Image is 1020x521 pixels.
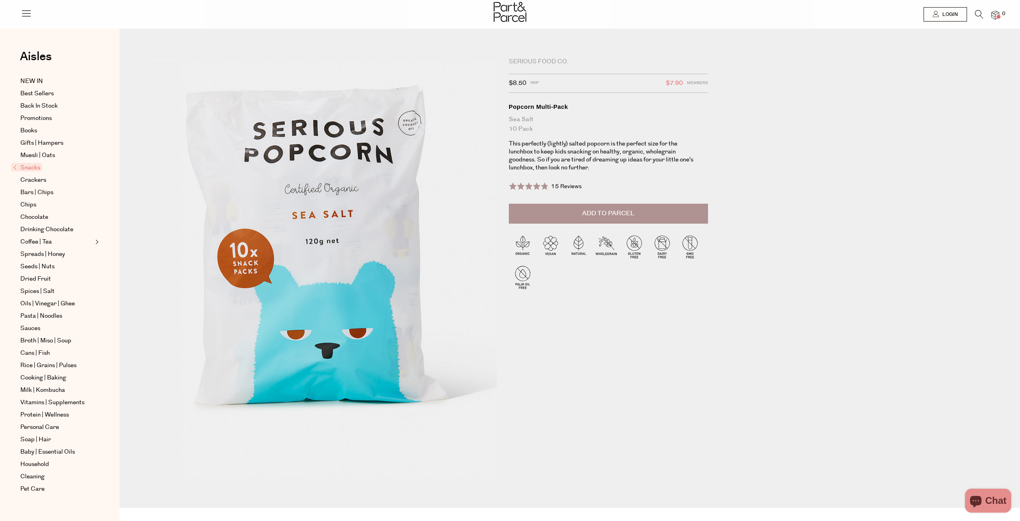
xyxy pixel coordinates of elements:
span: Cans | Fish [20,348,50,358]
span: Cleaning [20,472,45,482]
span: Muesli | Oats [20,151,55,160]
a: Muesli | Oats [20,151,93,160]
span: Milk | Kombucha [20,385,65,395]
span: Chips [20,200,36,210]
span: Dried Fruit [20,274,51,284]
button: Expand/Collapse Coffee | Tea [93,237,99,247]
span: $8.50 [509,78,526,88]
span: Gifts | Hampers [20,138,63,148]
div: Sea Salt 10 Pack [509,115,708,134]
a: Oils | Vinegar | Ghee [20,299,93,309]
span: Back In Stock [20,101,58,111]
span: RRP [530,78,539,88]
a: Drinking Chocolate [20,225,93,234]
span: Oils | Vinegar | Ghee [20,299,75,309]
a: Back In Stock [20,101,93,111]
a: Spreads | Honey [20,250,93,259]
a: Seeds | Nuts [20,262,93,271]
span: Members [687,78,708,88]
a: Personal Care [20,423,93,432]
a: Login [924,7,967,22]
a: Chocolate [20,212,93,222]
a: Snacks [13,163,93,173]
span: Soap | Hair [20,435,51,444]
a: Crackers [20,175,93,185]
span: Login [940,11,958,18]
span: Spices | Salt [20,287,55,296]
span: Bars | Chips [20,188,53,197]
div: Serious Food Co. [509,58,708,66]
span: Add to Parcel [582,209,634,218]
a: Household [20,460,93,469]
a: Sauces [20,324,93,333]
button: Add to Parcel [509,204,708,224]
a: Protein | Wellness [20,410,93,420]
a: Spices | Salt [20,287,93,296]
img: P_P-ICONS-Live_Bec_V11_Dairy_Free.svg [648,233,676,261]
img: Part&Parcel [494,2,526,22]
a: Rice | Grains | Pulses [20,361,93,370]
a: Broth | Miso | Soup [20,336,93,346]
span: Cooking | Baking [20,373,66,383]
a: Gifts | Hampers [20,138,93,148]
a: Dried Fruit [20,274,93,284]
span: Household [20,460,49,469]
a: Cleaning [20,472,93,482]
a: Cooking | Baking [20,373,93,383]
span: Broth | Miso | Soup [20,336,71,346]
span: Books [20,126,37,136]
img: P_P-ICONS-Live_Bec_V11_GMO_Free.svg [676,233,704,261]
span: Seeds | Nuts [20,262,55,271]
a: Soap | Hair [20,435,93,444]
a: Milk | Kombucha [20,385,93,395]
a: Pet Care [20,484,93,494]
span: 0 [1000,10,1007,18]
span: Spreads | Honey [20,250,65,259]
span: Vitamins | Supplements [20,398,84,407]
img: P_P-ICONS-Live_Bec_V11_Palm_Oil_Free.svg [509,263,537,291]
a: Chips [20,200,93,210]
a: Aisles [20,51,52,71]
span: Protein | Wellness [20,410,69,420]
img: Popcorn Multi-Pack [143,61,497,478]
span: Chocolate [20,212,48,222]
span: Promotions [20,114,52,123]
span: Coffee | Tea [20,237,52,247]
span: Personal Care [20,423,59,432]
a: NEW IN [20,77,93,86]
span: Snacks [11,163,42,171]
img: P_P-ICONS-Live_Bec_V11_Wholegrain.svg [592,233,620,261]
img: P_P-ICONS-Live_Bec_V11_Organic.svg [509,233,537,261]
a: 0 [991,11,999,19]
a: Pasta | Noodles [20,311,93,321]
div: Popcorn Multi-Pack [509,103,708,111]
span: Sauces [20,324,40,333]
a: Cans | Fish [20,348,93,358]
a: Baby | Essential Oils [20,447,93,457]
span: Baby | Essential Oils [20,447,75,457]
a: Promotions [20,114,93,123]
img: P_P-ICONS-Live_Bec_V11_Vegan.svg [537,233,565,261]
span: 15 Reviews [551,183,582,191]
span: Crackers [20,175,46,185]
a: Bars | Chips [20,188,93,197]
a: Coffee | Tea [20,237,93,247]
span: Rice | Grains | Pulses [20,361,76,370]
img: P_P-ICONS-Live_Bec_V11_Gluten_Free.svg [620,233,648,261]
span: Pasta | Noodles [20,311,62,321]
img: P_P-ICONS-Live_Bec_V11_Natural.svg [565,233,592,261]
span: Aisles [20,48,52,65]
span: Drinking Chocolate [20,225,73,234]
a: Vitamins | Supplements [20,398,93,407]
span: NEW IN [20,77,43,86]
inbox-online-store-chat: Shopify online store chat [963,489,1014,515]
p: This perfectly (lightly) salted popcorn is the perfect size for the lunchbox to keep kids snackin... [509,140,698,172]
span: Best Sellers [20,89,54,98]
a: Books [20,126,93,136]
a: Best Sellers [20,89,93,98]
span: $7.90 [666,78,683,88]
span: Pet Care [20,484,45,494]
